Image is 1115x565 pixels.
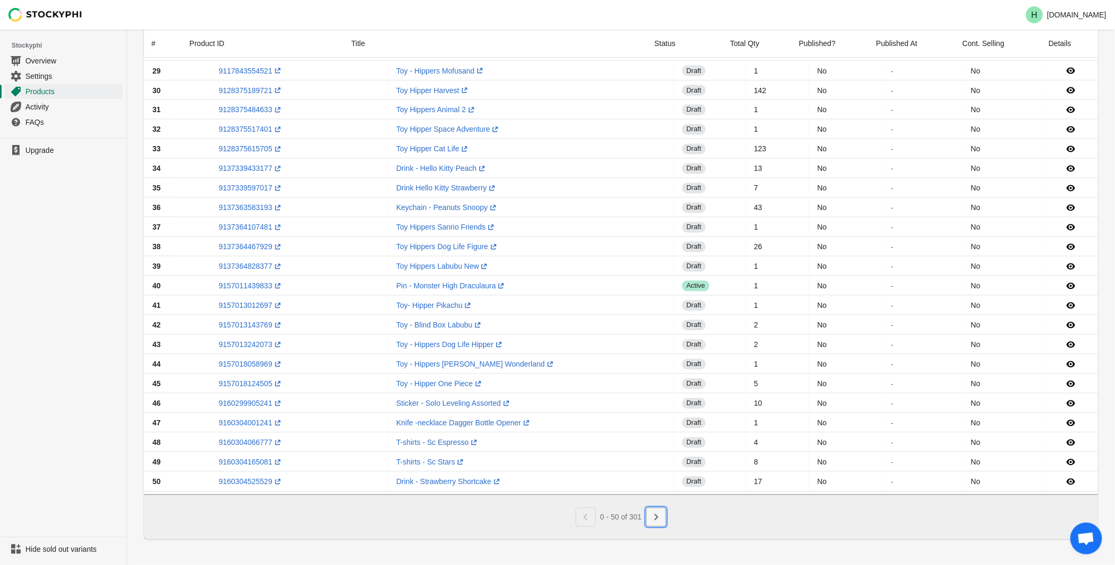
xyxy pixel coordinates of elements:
td: 10 [746,394,809,413]
p: [DOMAIN_NAME] [1047,11,1107,19]
small: - [891,282,893,289]
span: draft [682,242,705,252]
small: - [891,420,893,426]
td: No [963,276,1044,296]
td: 2 [746,315,809,335]
a: 9128375615705(opens a new window) [219,145,283,153]
button: Next [646,508,666,527]
small: - [891,322,893,329]
span: Activity [25,102,120,112]
td: No [809,61,883,80]
td: No [963,159,1044,178]
span: draft [682,66,705,76]
a: 9160304525529(opens a new window) [219,478,283,486]
td: No [963,374,1044,394]
small: - [891,224,893,231]
td: No [809,100,883,120]
td: 43 [746,198,809,217]
td: No [963,257,1044,276]
a: 9157018058969(opens a new window) [219,360,283,369]
span: draft [682,457,705,468]
a: Drink Hello Kitty Strawberry(opens a new window) [396,184,497,193]
a: T-shirts - Sc Stars(opens a new window) [396,458,466,467]
a: Toy Hippers Dog Life Figure(opens a new window) [396,243,499,251]
td: 1 [746,61,809,80]
td: No [963,296,1044,315]
text: H [1031,11,1038,20]
small: - [891,185,893,192]
a: Pin - Monster High Draculaura(opens a new window) [396,282,506,290]
td: 26 [746,237,809,257]
span: 30 [152,86,161,95]
a: Toy Hippers Sanrio Friends(opens a new window) [396,223,496,232]
a: 9157013143769(opens a new window) [219,321,283,330]
span: draft [682,163,705,174]
small: - [891,243,893,250]
a: Toy- Hipper Pikachu(opens a new window) [396,302,473,310]
small: - [891,204,893,211]
td: 1 [746,413,809,433]
td: 1 [746,296,809,315]
td: 1 [746,120,809,139]
div: # [151,38,157,49]
div: Cont. Selling [954,30,1040,57]
span: Settings [25,71,120,81]
small: - [891,361,893,368]
td: No [963,80,1044,100]
a: Toy Hipper Harvest(opens a new window) [396,86,470,95]
span: draft [682,320,705,331]
td: No [809,452,883,472]
td: No [963,433,1044,452]
td: No [963,335,1044,354]
img: Stockyphi [8,8,83,22]
span: draft [682,203,705,213]
small: - [891,67,893,74]
span: 44 [152,360,161,369]
td: No [963,315,1044,335]
a: 9157013242073(opens a new window) [219,341,283,349]
td: No [963,472,1044,491]
a: Upgrade [4,143,122,158]
td: No [963,61,1044,80]
a: Open chat [1071,523,1102,554]
a: Toy - Hipper One Piece(opens a new window) [396,380,484,388]
span: Products [25,86,120,97]
span: 46 [152,399,161,408]
span: draft [682,300,705,311]
span: draft [682,477,705,487]
a: Drink - Strawberry Shortcake(opens a new window) [396,478,502,486]
td: No [809,178,883,198]
a: Toy Hipper Cat Life(opens a new window) [396,145,470,153]
td: No [809,80,883,100]
td: 4 [746,433,809,452]
td: No [809,394,883,413]
td: No [809,354,883,374]
td: 142 [746,80,809,100]
td: No [809,374,883,394]
div: Published At [868,30,954,57]
span: draft [682,379,705,389]
span: 47 [152,419,161,427]
td: No [809,472,883,491]
small: - [891,380,893,387]
td: 1 [746,354,809,374]
span: Hide sold out variants [25,544,120,554]
span: 39 [152,262,161,271]
small: - [891,263,893,270]
span: 34 [152,165,161,173]
a: 9137363583193(opens a new window) [219,204,283,212]
span: 35 [152,184,161,193]
small: - [891,106,893,113]
td: No [809,315,883,335]
td: No [963,198,1044,217]
a: Toy - Hippers Mofusand(opens a new window) [396,67,485,75]
a: 9128375484633(opens a new window) [219,106,283,114]
a: FAQs [4,114,122,130]
span: 43 [152,341,161,349]
td: No [963,237,1044,257]
td: No [809,120,883,139]
span: 37 [152,223,161,232]
a: 9160299905241(opens a new window) [219,399,283,408]
a: Knife -necklace Dagger Bottle Opener(opens a new window) [396,419,532,427]
span: draft [682,222,705,233]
